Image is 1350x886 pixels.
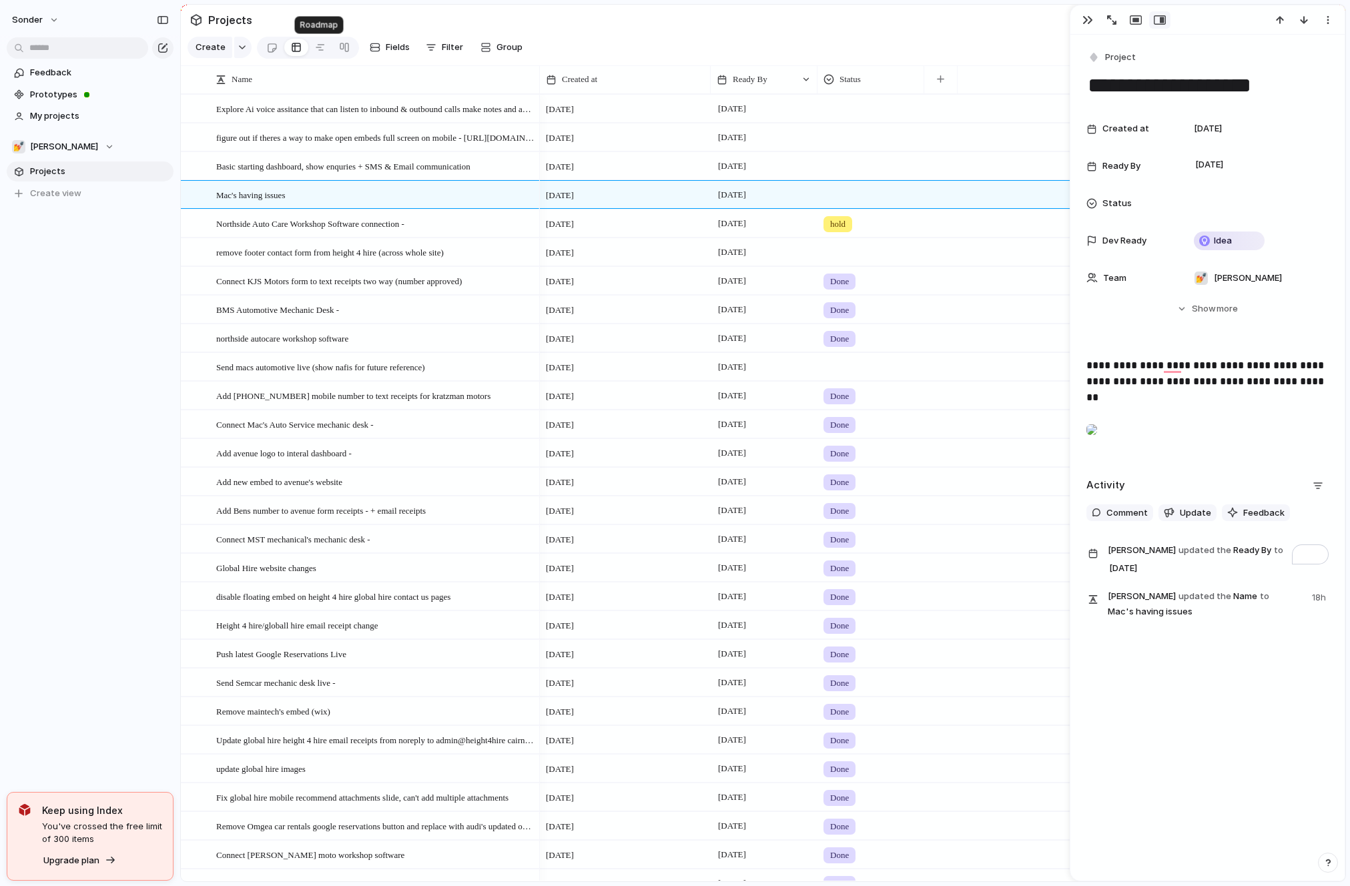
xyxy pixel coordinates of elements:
[216,302,339,317] span: BMS Automotive Mechanic Desk -
[830,648,849,661] span: Done
[546,648,574,661] span: [DATE]
[830,275,849,288] span: Done
[733,73,767,86] span: Ready By
[216,101,535,116] span: Explore Ai voice assitance that can listen to inbound & outbound calls make notes and add to aven...
[1108,544,1176,557] span: [PERSON_NAME]
[420,37,468,58] button: Filter
[715,359,749,375] span: [DATE]
[830,390,849,403] span: Done
[216,675,336,690] span: Send Semcar mechanic desk live -
[216,273,462,288] span: Connect KJS Motors form to text receipts two way (number approved)
[839,73,861,86] span: Status
[1194,122,1222,135] span: [DATE]
[546,418,574,432] span: [DATE]
[546,791,574,805] span: [DATE]
[386,41,410,54] span: Fields
[715,789,749,805] span: [DATE]
[830,533,849,546] span: Done
[830,418,849,432] span: Done
[715,416,749,432] span: [DATE]
[30,140,98,153] span: [PERSON_NAME]
[216,474,342,489] span: Add new embed to avenue's website
[12,140,25,153] div: 💅
[6,9,66,31] button: sonder
[715,187,749,203] span: [DATE]
[1214,272,1282,285] span: [PERSON_NAME]
[546,160,574,173] span: [DATE]
[1085,48,1140,67] button: Project
[1222,504,1290,522] button: Feedback
[216,244,444,260] span: remove footer contact form from height 4 hire (across whole site)
[830,763,849,776] span: Done
[7,161,174,181] a: Projects
[830,217,846,231] span: hold
[546,590,574,604] span: [DATE]
[216,617,378,632] span: Height 4 hire/globall hire email receipt change
[30,109,169,123] span: My projects
[364,37,415,58] button: Fields
[715,101,749,117] span: [DATE]
[7,137,174,157] button: 💅[PERSON_NAME]
[1105,51,1136,64] span: Project
[1108,542,1304,578] span: Ready By
[216,215,404,231] span: Northside Auto Care Workshop Software connection -
[30,187,81,200] span: Create view
[715,703,749,719] span: [DATE]
[7,183,174,203] button: Create view
[715,617,749,633] span: [DATE]
[715,388,749,404] span: [DATE]
[715,273,749,289] span: [DATE]
[830,849,849,862] span: Done
[1103,272,1126,285] span: Team
[30,66,169,79] span: Feedback
[1312,588,1329,604] span: 18h
[1180,506,1211,520] span: Update
[715,818,749,834] span: [DATE]
[715,560,749,576] span: [DATE]
[546,103,574,116] span: [DATE]
[216,646,346,661] span: Push latest Google Reservations Live
[1192,157,1227,173] span: [DATE]
[546,562,574,575] span: [DATE]
[43,854,99,867] span: Upgrade plan
[1260,590,1269,603] span: to
[715,302,749,318] span: [DATE]
[715,531,749,547] span: [DATE]
[1102,122,1149,135] span: Created at
[546,447,574,460] span: [DATE]
[715,445,749,461] span: [DATE]
[196,41,226,54] span: Create
[546,476,574,489] span: [DATE]
[1178,590,1231,603] span: updated the
[12,13,43,27] span: sonder
[715,588,749,604] span: [DATE]
[546,734,574,747] span: [DATE]
[216,129,535,145] span: figure out if theres a way to make open embeds full screen on mobile - [URL][DOMAIN_NAME]
[546,390,574,403] span: [DATE]
[546,849,574,862] span: [DATE]
[1192,302,1216,316] span: Show
[830,590,849,604] span: Done
[715,847,749,863] span: [DATE]
[1086,297,1329,321] button: Showmore
[830,562,849,575] span: Done
[216,732,535,747] span: Update global hire height 4 hire email receipts from noreply to admin@height4hire cairns@global-hire
[216,703,330,719] span: Remove maintech's embed (wix)
[7,85,174,105] a: Prototypes
[830,791,849,805] span: Done
[715,244,749,260] span: [DATE]
[1102,159,1140,173] span: Ready By
[496,41,523,54] span: Group
[1102,234,1146,248] span: Dev Ready
[42,803,162,817] span: Keep using Index
[216,818,535,833] span: Remove Omgea car rentals google reservations button and replace with audi's updated one in sheets
[715,761,749,777] span: [DATE]
[1086,504,1153,522] button: Comment
[830,332,849,346] span: Done
[30,165,169,178] span: Projects
[1217,302,1238,316] span: more
[546,705,574,719] span: [DATE]
[216,158,470,173] span: Basic starting dashboard, show enquries + SMS & Email communication
[546,677,574,690] span: [DATE]
[7,106,174,126] a: My projects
